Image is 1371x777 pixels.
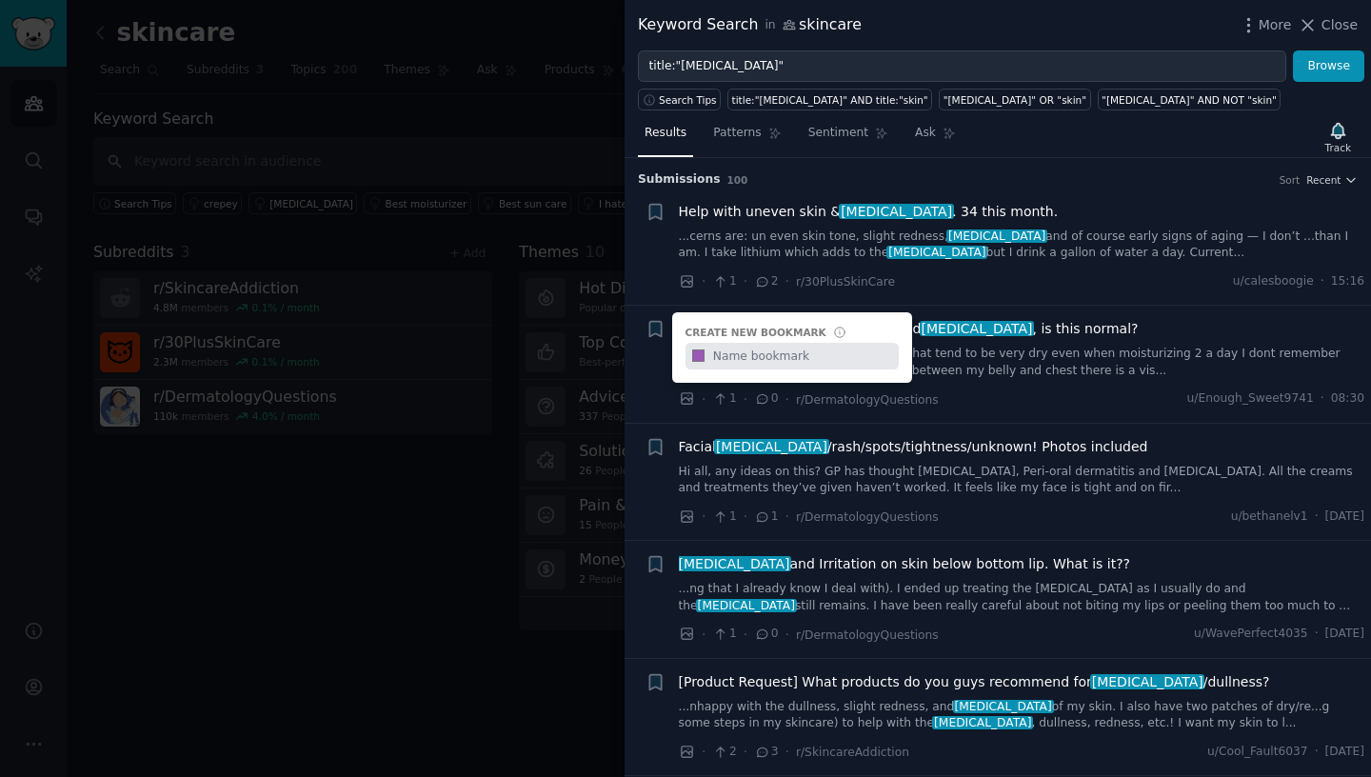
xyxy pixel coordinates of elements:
[1098,89,1282,110] a: "[MEDICAL_DATA]" AND NOT "skin"
[638,13,862,37] div: Keyword Search skincare
[712,744,736,761] span: 2
[1231,508,1308,526] span: u/bethanelv1
[1207,744,1308,761] span: u/Cool_Fault6037
[1315,508,1319,526] span: ·
[785,271,789,291] span: ·
[754,744,778,761] span: 3
[796,275,895,289] span: r/30PlusSkinCare
[1325,744,1364,761] span: [DATE]
[1280,173,1301,187] div: Sort
[679,464,1365,497] a: Hi all, any ideas on this? GP has thought [MEDICAL_DATA], Peri-oral dermatitis and [MEDICAL_DATA]...
[727,89,932,110] a: title:"[MEDICAL_DATA]" AND title:"skin"
[953,700,1054,713] span: [MEDICAL_DATA]
[702,271,705,291] span: ·
[754,273,778,290] span: 2
[939,89,1090,110] a: "[MEDICAL_DATA]" OR "skin"
[1325,626,1364,643] span: [DATE]
[638,171,721,189] span: Submission s
[1321,15,1358,35] span: Close
[1319,117,1358,157] button: Track
[1187,390,1314,408] span: u/Enough_Sweet9741
[713,125,761,142] span: Patterns
[1259,15,1292,35] span: More
[1102,93,1277,107] div: "[MEDICAL_DATA]" AND NOT "skin"
[702,742,705,762] span: ·
[702,625,705,645] span: ·
[915,125,936,142] span: Ask
[886,246,987,259] span: [MEDICAL_DATA]
[679,699,1365,732] a: ...nhappy with the dullness, slight redness, and[MEDICAL_DATA]of my skin. I also have two patches...
[696,599,797,612] span: [MEDICAL_DATA]
[714,439,828,454] span: [MEDICAL_DATA]
[1298,15,1358,35] button: Close
[702,389,705,409] span: ·
[679,437,1148,457] span: Facial /rash/spots/tightness/unknown! Photos included
[679,346,1365,379] a: I have belly and back [MEDICAL_DATA] that tend to be very dry even when moisturizing 2 a day I do...
[712,626,736,643] span: 1
[1233,273,1314,290] span: u/calesboogie
[679,202,1059,222] span: Help with uneven skin & . 34 this month.
[744,742,747,762] span: ·
[679,672,1270,692] span: [Product Request] What products do you guys recommend for /dullness?
[785,742,789,762] span: ·
[645,125,686,142] span: Results
[1306,173,1341,187] span: Recent
[808,125,868,142] span: Sentiment
[679,672,1270,692] a: [Product Request] What products do you guys recommend for[MEDICAL_DATA]/dullness?
[1239,15,1292,35] button: More
[702,507,705,527] span: ·
[765,17,775,34] span: in
[785,507,789,527] span: ·
[744,625,747,645] span: ·
[659,93,717,107] span: Search Tips
[679,554,1131,574] a: [MEDICAL_DATA]and Irritation on skin below bottom lip. What is it??
[1306,173,1358,187] button: Recent
[796,510,939,524] span: r/DermatologyQuestions
[706,118,787,157] a: Patterns
[744,271,747,291] span: ·
[1331,273,1364,290] span: 15:16
[679,437,1148,457] a: Facial[MEDICAL_DATA]/rash/spots/tightness/unknown! Photos included
[796,393,939,407] span: r/DermatologyQuestions
[796,628,939,642] span: r/DermatologyQuestions
[679,202,1059,222] a: Help with uneven skin &[MEDICAL_DATA]. 34 this month.
[944,93,1086,107] div: "[MEDICAL_DATA]" OR "skin"
[1325,141,1351,154] div: Track
[932,716,1033,729] span: [MEDICAL_DATA]
[1321,273,1324,290] span: ·
[802,118,895,157] a: Sentiment
[785,389,789,409] span: ·
[712,273,736,290] span: 1
[1331,390,1364,408] span: 08:30
[685,326,826,339] div: Create new bookmark
[1090,674,1204,689] span: [MEDICAL_DATA]
[1293,50,1364,83] button: Browse
[754,508,778,526] span: 1
[679,554,1131,574] span: and Irritation on skin below bottom lip. What is it??
[754,626,778,643] span: 0
[677,556,791,571] span: [MEDICAL_DATA]
[712,390,736,408] span: 1
[744,389,747,409] span: ·
[727,174,748,186] span: 100
[709,343,898,369] input: Name bookmark
[1321,390,1324,408] span: ·
[839,204,953,219] span: [MEDICAL_DATA]
[796,746,909,759] span: r/SkincareAddiction
[1194,626,1308,643] span: u/WavePerfect4035
[638,89,721,110] button: Search Tips
[1315,744,1319,761] span: ·
[1315,626,1319,643] span: ·
[946,229,1047,243] span: [MEDICAL_DATA]
[732,93,928,107] div: title:"[MEDICAL_DATA]" AND title:"skin"
[744,507,747,527] span: ·
[679,229,1365,262] a: ...cerns are: un even skin tone, slight redness,[MEDICAL_DATA]and of course early signs of aging ...
[712,508,736,526] span: 1
[1325,508,1364,526] span: [DATE]
[638,50,1286,83] input: Try a keyword related to your business
[754,390,778,408] span: 0
[908,118,963,157] a: Ask
[920,321,1034,336] span: [MEDICAL_DATA]
[785,625,789,645] span: ·
[679,581,1365,614] a: ...ng that I already know I deal with). I ended up treating the [MEDICAL_DATA] as I usually do an...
